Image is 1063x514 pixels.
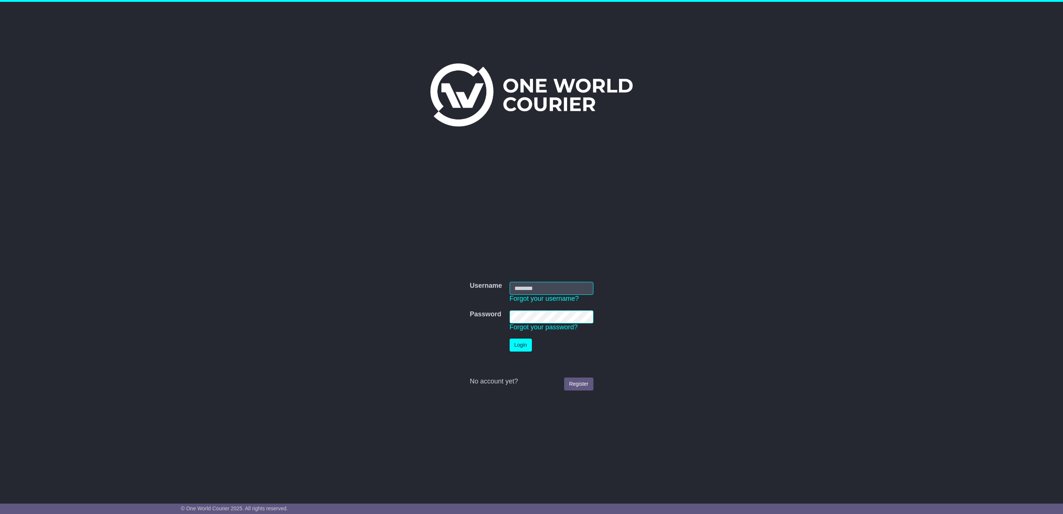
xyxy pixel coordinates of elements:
[510,295,579,302] a: Forgot your username?
[470,310,501,319] label: Password
[510,339,532,352] button: Login
[430,63,633,126] img: One World
[470,282,502,290] label: Username
[181,505,288,511] span: © One World Courier 2025. All rights reserved.
[470,378,593,386] div: No account yet?
[510,323,578,331] a: Forgot your password?
[564,378,593,391] a: Register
